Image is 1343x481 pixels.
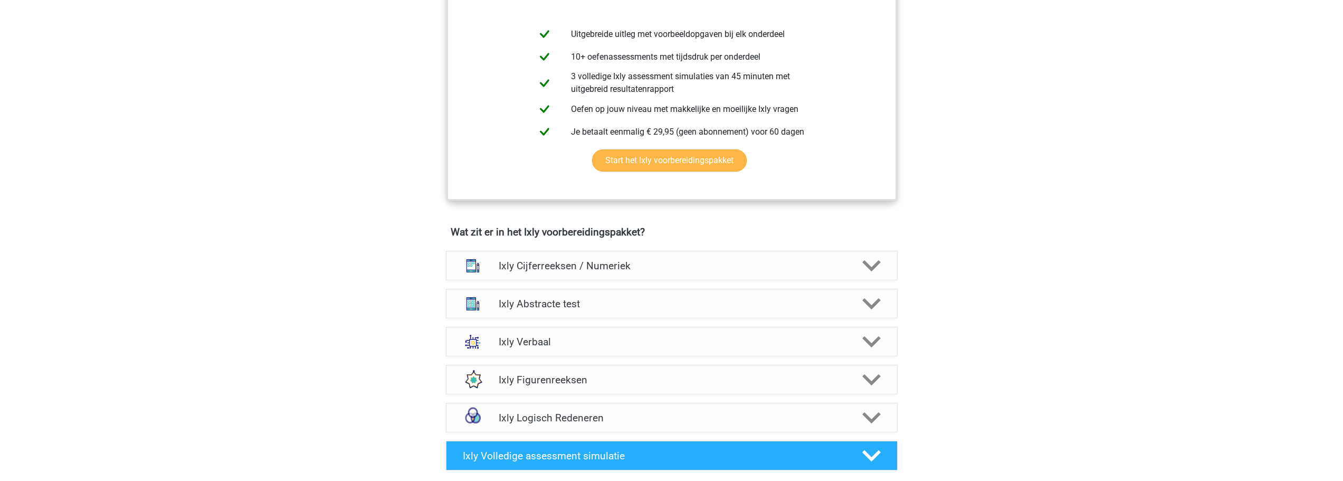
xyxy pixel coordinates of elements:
a: figuurreeksen Ixly Figurenreeksen [442,365,902,394]
h4: Ixly Volledige assessment simulatie [463,450,845,462]
h4: Ixly Verbaal [499,336,844,348]
a: cijferreeksen Ixly Cijferreeksen / Numeriek [442,251,902,280]
a: syllogismen Ixly Logisch Redeneren [442,403,902,432]
a: Start het Ixly voorbereidingspakket [592,149,747,172]
a: analogieen Ixly Verbaal [442,327,902,356]
img: syllogismen [459,404,487,431]
h4: Ixly Cijferreeksen / Numeriek [499,260,844,272]
h4: Ixly Figurenreeksen [499,374,844,386]
h4: Ixly Abstracte test [499,298,844,310]
h4: Ixly Logisch Redeneren [499,412,844,424]
img: abstracte matrices [459,290,487,317]
img: analogieen [459,328,487,355]
a: Ixly Volledige assessment simulatie [442,441,902,470]
a: abstracte matrices Ixly Abstracte test [442,289,902,318]
img: cijferreeksen [459,252,487,279]
h4: Wat zit er in het Ixly voorbereidingspakket? [451,226,893,238]
img: figuurreeksen [459,366,487,393]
